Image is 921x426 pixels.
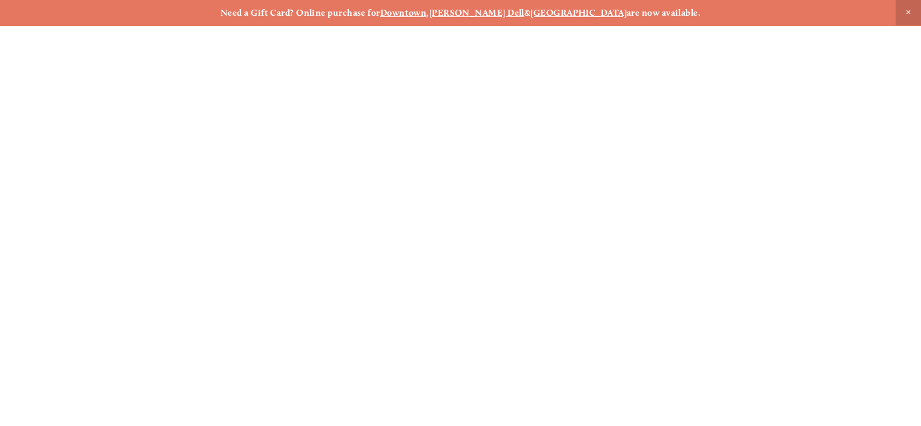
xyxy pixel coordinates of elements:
[524,7,530,18] strong: &
[530,7,627,18] a: [GEOGRAPHIC_DATA]
[220,7,380,18] strong: Need a Gift Card? Online purchase for
[426,7,429,18] strong: ,
[627,7,701,18] strong: are now available.
[380,7,427,18] a: Downtown
[429,7,524,18] a: [PERSON_NAME] Dell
